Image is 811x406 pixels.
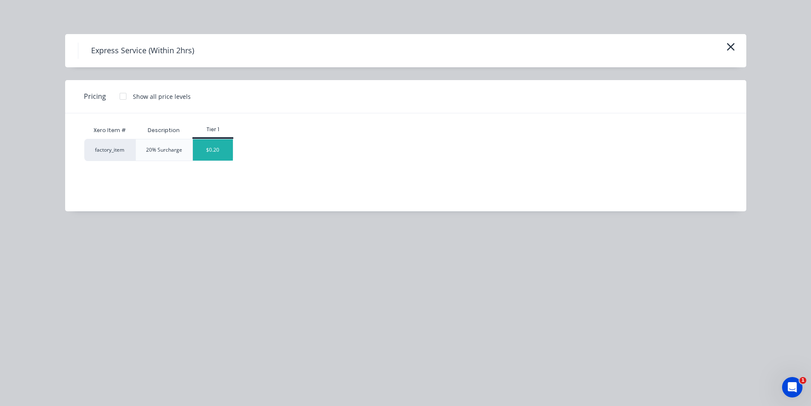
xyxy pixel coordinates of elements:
h4: Express Service (Within 2hrs) [78,43,207,59]
div: factory_item [84,139,135,161]
span: 1 [800,377,806,384]
div: Show all price levels [133,92,191,101]
div: $0.20 [193,139,233,161]
div: Description [141,120,186,141]
iframe: Intercom live chat [782,377,802,397]
div: 20% Surcharge [146,146,182,154]
span: Pricing [84,91,106,101]
div: Tier 1 [192,126,233,133]
div: Xero Item # [84,122,135,139]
